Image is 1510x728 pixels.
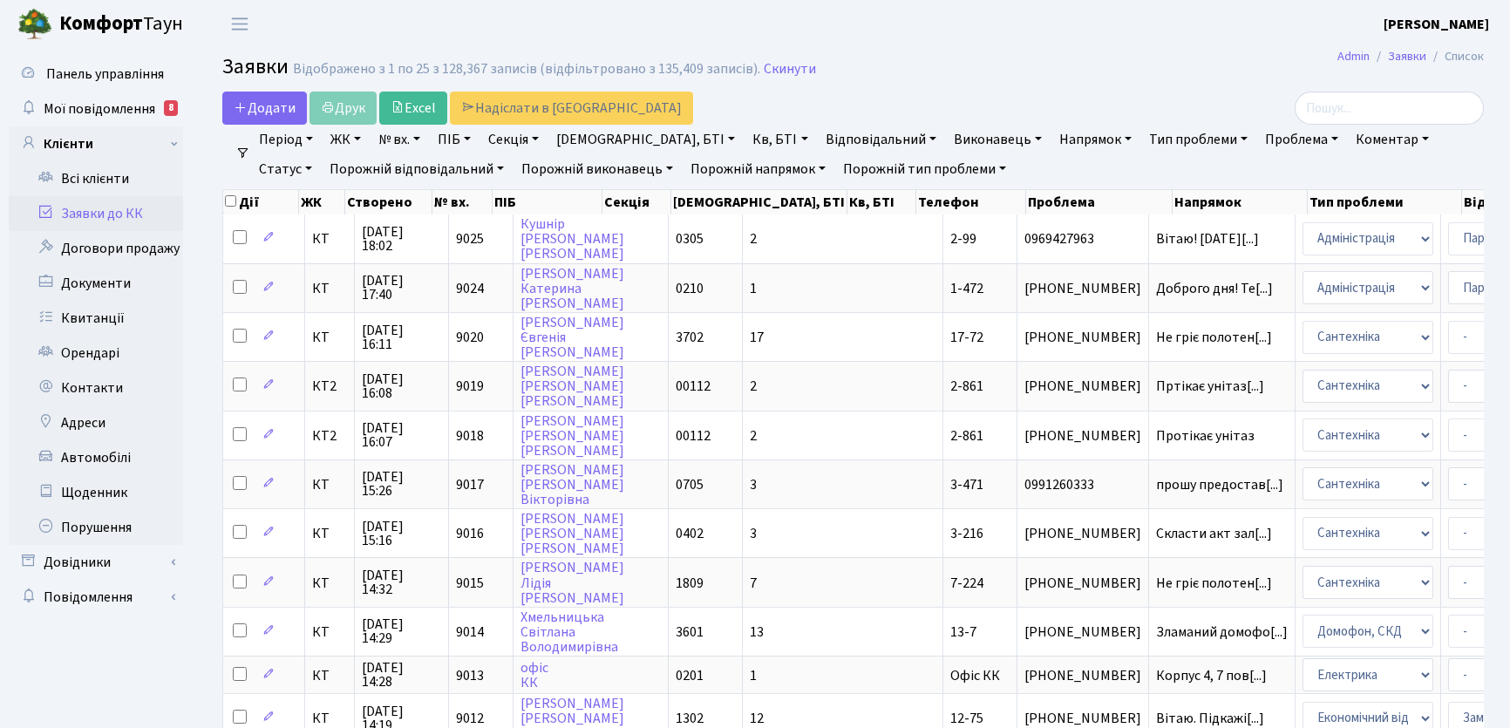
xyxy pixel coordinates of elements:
span: 00112 [676,426,711,446]
li: Список [1426,47,1484,66]
a: Довідники [9,545,183,580]
span: 9012 [456,709,484,728]
span: прошу предостав[...] [1156,475,1283,494]
span: Вітаю! [DATE][...] [1156,229,1259,248]
span: 9025 [456,229,484,248]
th: Створено [345,190,432,214]
a: Заявки до КК [9,196,183,231]
span: 7-224 [950,574,983,593]
th: Проблема [1026,190,1173,214]
a: Контакти [9,371,183,405]
a: Повідомлення [9,580,183,615]
span: 7 [750,574,757,593]
span: КТ [312,232,347,246]
span: [PHONE_NUMBER] [1024,625,1141,639]
a: [PERSON_NAME][PERSON_NAME][PERSON_NAME] [520,362,624,411]
span: 3 [750,475,757,494]
span: 00112 [676,377,711,396]
span: 1302 [676,709,704,728]
a: Заявки [1388,47,1426,65]
a: ПІБ [431,125,478,154]
span: КТ [312,527,347,541]
a: Автомобілі [9,440,183,475]
a: Виконавець [947,125,1049,154]
span: [DATE] 16:07 [362,421,441,449]
span: Панель управління [46,65,164,84]
span: 9018 [456,426,484,446]
span: 2-99 [950,229,976,248]
span: КТ2 [312,429,347,443]
div: Відображено з 1 по 25 з 128,367 записів (відфільтровано з 135,409 записів). [293,61,760,78]
span: [PHONE_NUMBER] [1024,711,1141,725]
nav: breadcrumb [1311,38,1510,75]
span: 12 [750,709,764,728]
span: КТ [312,669,347,683]
a: ЖК [323,125,368,154]
span: 9024 [456,279,484,298]
span: КТ [312,330,347,344]
span: 3 [750,524,757,543]
span: 3601 [676,623,704,642]
span: КТ [312,478,347,492]
span: [DATE] 18:02 [362,225,441,253]
a: Коментар [1349,125,1436,154]
a: Кв, БТІ [745,125,814,154]
span: 3702 [676,328,704,347]
a: Порожній відповідальний [323,154,511,184]
span: [PHONE_NUMBER] [1024,527,1141,541]
span: Не гріє полотен[...] [1156,574,1272,593]
a: Період [252,125,320,154]
a: Документи [9,266,183,301]
th: Дії [223,190,299,214]
span: КТ [312,625,347,639]
span: 0705 [676,475,704,494]
a: Адреси [9,405,183,440]
span: 1 [750,279,757,298]
span: 9013 [456,666,484,685]
a: [PERSON_NAME] [1384,14,1489,35]
a: Напрямок [1052,125,1139,154]
span: [DATE] 14:28 [362,661,441,689]
a: Панель управління [9,57,183,92]
span: Доброго дня! Те[...] [1156,279,1273,298]
span: 2 [750,377,757,396]
a: Порожній виконавець [514,154,680,184]
span: [PHONE_NUMBER] [1024,330,1141,344]
a: [PERSON_NAME][PERSON_NAME]Вікторівна [520,460,624,509]
span: [PHONE_NUMBER] [1024,429,1141,443]
a: ХмельницькаСвітланаВолодимирівна [520,608,618,657]
th: Телефон [916,190,1026,214]
a: Тип проблеми [1142,125,1255,154]
th: ПІБ [493,190,602,214]
span: 1-472 [950,279,983,298]
a: Додати [222,92,307,125]
span: Офіс КК [950,666,1000,685]
span: [DATE] 16:11 [362,323,441,351]
a: Порушення [9,510,183,545]
span: 0201 [676,666,704,685]
th: № вх. [432,190,493,214]
span: Заявки [222,51,289,82]
span: 1 [750,666,757,685]
a: Секція [481,125,546,154]
a: Клієнти [9,126,183,161]
span: [DATE] 15:16 [362,520,441,548]
th: Тип проблеми [1308,190,1462,214]
span: КТ2 [312,379,347,393]
span: КТ [312,282,347,296]
span: [DATE] 17:40 [362,274,441,302]
input: Пошук... [1295,92,1484,125]
span: 13 [750,623,764,642]
div: 8 [164,100,178,116]
span: Скласти акт зал[...] [1156,524,1272,543]
span: 9015 [456,574,484,593]
th: Кв, БТІ [847,190,916,214]
a: [DEMOGRAPHIC_DATA], БТІ [549,125,742,154]
a: Квитанції [9,301,183,336]
a: Мої повідомлення8 [9,92,183,126]
a: Скинути [764,61,816,78]
th: [DEMOGRAPHIC_DATA], БТІ [671,190,847,214]
a: офісКК [520,658,548,692]
span: [DATE] 14:29 [362,617,441,645]
button: Переключити навігацію [218,10,262,38]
